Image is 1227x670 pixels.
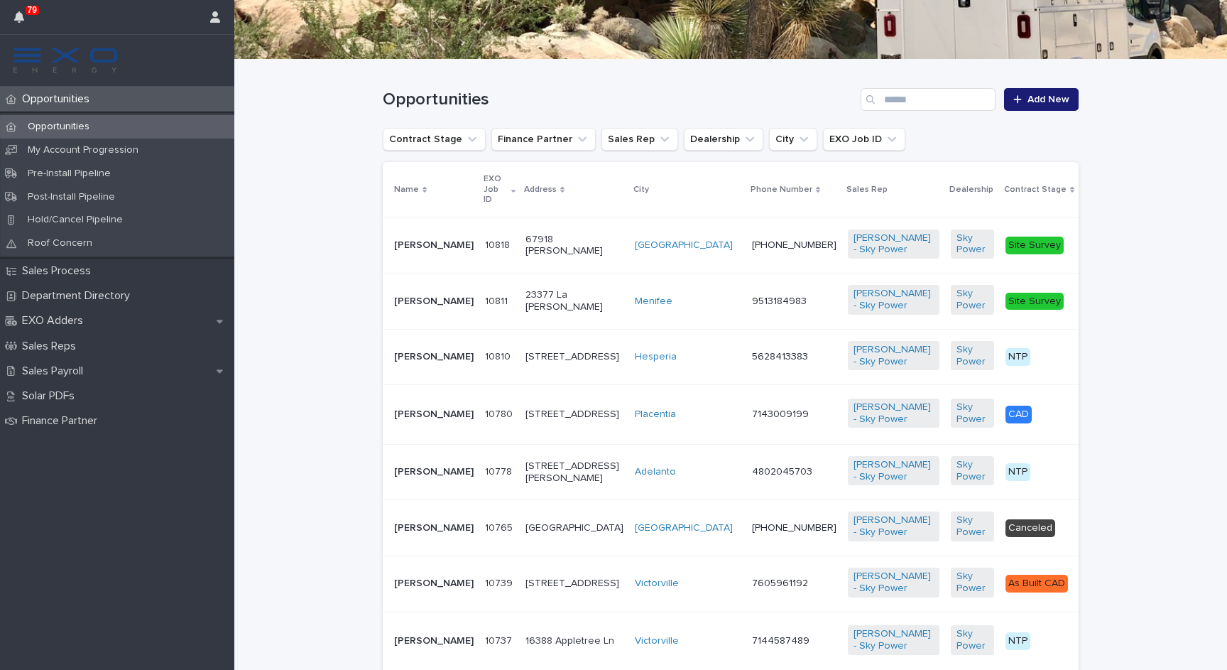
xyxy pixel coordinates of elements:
[14,9,33,34] div: 79
[684,128,763,151] button: Dealership
[1004,88,1079,111] a: Add New
[485,293,511,308] p: 10811
[16,214,134,226] p: Hold/Cancel Pipeline
[394,296,474,308] p: [PERSON_NAME]
[485,463,515,478] p: 10778
[16,414,109,428] p: Finance Partner
[525,409,623,421] p: [STREET_ADDRESS]
[1005,463,1030,481] div: NTP
[28,5,37,15] p: 79
[1004,182,1067,198] p: Contract Stage
[635,239,733,252] a: [GEOGRAPHIC_DATA]
[394,409,474,421] p: [PERSON_NAME]
[769,128,817,151] button: City
[635,522,733,534] a: [GEOGRAPHIC_DATA]
[956,571,988,595] a: Sky Power
[854,288,934,312] a: [PERSON_NAME] - Sky Power
[861,88,996,111] input: Search
[854,628,934,652] a: [PERSON_NAME] - Sky Power
[16,340,87,353] p: Sales Reps
[394,635,474,647] p: [PERSON_NAME]
[949,182,993,198] p: Dealership
[16,364,94,378] p: Sales Payroll
[751,182,812,198] p: Phone Number
[752,578,808,588] a: 7605961192
[394,578,474,590] p: [PERSON_NAME]
[394,239,474,252] p: [PERSON_NAME]
[525,234,623,258] p: 67918 [PERSON_NAME]
[383,90,855,110] h1: Opportunities
[16,389,86,403] p: Solar PDFs
[635,351,677,363] a: Hesperia
[956,401,988,426] a: Sky Power
[525,289,623,313] p: 23377 La [PERSON_NAME]
[635,578,679,590] a: Victorville
[11,46,119,75] img: FKS5r6ZBThi8E5hshIGi
[525,635,623,647] p: 16388 Appletree Ln
[635,296,672,308] a: Menifee
[854,401,934,426] a: [PERSON_NAME] - Sky Power
[752,352,808,362] a: 5628413383
[1005,348,1030,366] div: NTP
[752,523,836,533] a: [PHONE_NUMBER]
[16,237,104,249] p: Roof Concern
[1005,406,1032,423] div: CAD
[854,459,934,483] a: [PERSON_NAME] - Sky Power
[854,514,934,539] a: [PERSON_NAME] - Sky Power
[525,522,623,534] p: [GEOGRAPHIC_DATA]
[524,182,557,198] p: Address
[635,409,676,421] a: Placentia
[1005,632,1030,650] div: NTP
[1027,94,1069,104] span: Add New
[635,466,676,478] a: Adelanto
[956,459,988,483] a: Sky Power
[1005,293,1064,310] div: Site Survey
[1005,519,1055,537] div: Canceled
[485,519,516,534] p: 10765
[16,289,141,303] p: Department Directory
[601,128,678,151] button: Sales Rep
[394,351,474,363] p: [PERSON_NAME]
[956,232,988,256] a: Sky Power
[846,182,888,198] p: Sales Rep
[752,240,836,250] a: [PHONE_NUMBER]
[16,314,94,328] p: EXO Adders
[752,409,809,419] a: 7143009199
[16,92,101,106] p: Opportunities
[823,128,905,151] button: EXO Job ID
[854,344,934,368] a: [PERSON_NAME] - Sky Power
[383,128,486,151] button: Contract Stage
[956,514,988,539] a: Sky Power
[16,144,150,156] p: My Account Progression
[16,264,102,278] p: Sales Process
[525,460,623,485] p: [STREET_ADDRESS][PERSON_NAME]
[956,288,988,312] a: Sky Power
[394,182,419,198] p: Name
[491,128,596,151] button: Finance Partner
[394,466,474,478] p: [PERSON_NAME]
[854,571,934,595] a: [PERSON_NAME] - Sky Power
[485,348,513,363] p: 10810
[752,296,807,306] a: 9513184983
[956,628,988,652] a: Sky Power
[485,575,516,590] p: 10739
[1005,575,1068,593] div: As Built CAD
[485,406,516,421] p: 10780
[394,522,474,534] p: [PERSON_NAME]
[16,121,101,133] p: Opportunities
[485,237,513,252] p: 10818
[485,632,515,647] p: 10737
[635,635,679,647] a: Victorville
[752,467,812,477] a: 4802045703
[752,636,809,646] a: 7144587489
[16,191,126,203] p: Post-Install Pipeline
[525,578,623,590] p: [STREET_ADDRESS]
[633,182,649,198] p: City
[484,171,508,207] p: EXO Job ID
[854,232,934,256] a: [PERSON_NAME] - Sky Power
[16,168,122,180] p: Pre-Install Pipeline
[525,351,623,363] p: [STREET_ADDRESS]
[956,344,988,368] a: Sky Power
[1005,237,1064,254] div: Site Survey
